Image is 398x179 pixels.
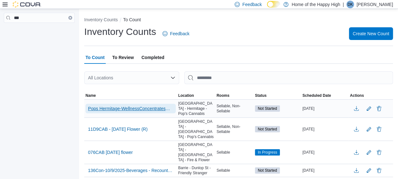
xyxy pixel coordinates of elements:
span: 136Con-10/9/2025-Beverages - Recount - Recount - Recount [88,167,173,174]
nav: An example of EuiBreadcrumbs [84,17,393,24]
span: To Count [85,51,104,64]
button: Location [177,92,215,99]
button: Edit count details [365,124,373,134]
span: 11D9CAB - [DATE] Flower (R) [88,126,148,132]
p: | [343,1,344,8]
button: Create New Count [349,27,393,40]
span: Scheduled Date [302,93,331,98]
button: To Count [123,17,141,22]
span: Create New Count [353,30,389,37]
span: In Progress [255,149,280,156]
button: Clear input [68,16,72,20]
div: [DATE] [301,105,349,112]
button: Edit count details [365,104,373,113]
span: Barrie - Dunlop St - Friendly Stranger [178,165,214,176]
nav: Complex example [4,24,75,39]
button: Open list of options [170,75,175,80]
span: Not Started [258,168,277,173]
span: Pops Hermitage-WellnessConcentratesDrinksEdibles-Oct10Denim - [GEOGRAPHIC_DATA] - [GEOGRAPHIC_DAT... [88,105,173,112]
button: Delete [375,125,383,133]
button: Rooms [215,92,254,99]
span: To Review [112,51,134,64]
span: [GEOGRAPHIC_DATA] - [GEOGRAPHIC_DATA] - Pop's Cannabis [178,119,214,139]
span: Name [85,93,96,98]
span: Not Started [258,106,277,111]
button: Name [84,92,177,99]
h1: Inventory Counts [84,25,156,38]
span: Status [255,93,267,98]
button: Delete [375,149,383,156]
input: Dark Mode [267,1,280,8]
div: Sellable, Non-Sellable [215,102,254,115]
p: [PERSON_NAME] [357,1,393,8]
img: Cova [13,1,41,8]
span: Feedback [170,30,189,37]
button: Delete [375,167,383,174]
span: 076CAB [DATE] flower [88,149,133,156]
button: Pops Hermitage-WellnessConcentratesDrinksEdibles-Oct10Denim - [GEOGRAPHIC_DATA] - [GEOGRAPHIC_DAT... [85,104,176,113]
div: Sellable, Non-Sellable [215,123,254,136]
button: Edit count details [365,166,373,175]
span: [GEOGRAPHIC_DATA] - Hermitage - Pop's Cannabis [178,101,214,116]
button: Status [254,92,301,99]
button: 11D9CAB - [DATE] Flower (R) [85,124,150,134]
div: [DATE] [301,149,349,156]
span: [GEOGRAPHIC_DATA] - [GEOGRAPHIC_DATA] - Fire & Flower [178,142,214,162]
button: 136Con-10/9/2025-Beverages - Recount - Recount - Recount [85,166,176,175]
button: Delete [375,105,383,112]
span: Not Started [255,167,280,174]
span: In Progress [258,149,277,155]
button: Inventory Counts [84,17,118,22]
button: 076CAB [DATE] flower [85,148,135,157]
p: Home of the Happy High [292,1,340,8]
span: Not Started [255,126,280,132]
div: Denim Keddy [346,1,354,8]
span: Feedback [242,1,262,8]
span: Location [178,93,194,98]
span: DK [348,1,353,8]
button: Scheduled Date [301,92,349,99]
input: This is a search bar. After typing your query, hit enter to filter the results lower in the page. [184,71,393,84]
span: Actions [350,93,364,98]
div: [DATE] [301,125,349,133]
div: Sellable [215,149,254,156]
span: Not Started [255,105,280,112]
div: [DATE] [301,167,349,174]
span: Completed [142,51,164,64]
button: Edit count details [365,148,373,157]
a: Feedback [160,27,192,40]
span: Rooms [217,93,230,98]
div: Sellable [215,167,254,174]
span: Not Started [258,126,277,132]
